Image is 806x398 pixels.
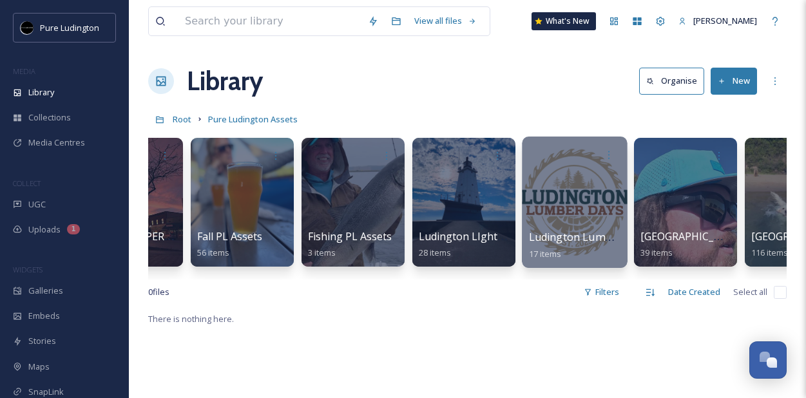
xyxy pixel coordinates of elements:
[662,280,727,305] div: Date Created
[40,22,99,33] span: Pure Ludington
[308,247,336,258] span: 3 items
[639,68,704,94] button: Organise
[197,247,229,258] span: 56 items
[13,178,41,188] span: COLLECT
[577,280,626,305] div: Filters
[86,231,258,258] a: Downtown [PERSON_NAME] Assets
[640,229,793,243] span: [GEOGRAPHIC_DATA] PL Assets
[28,86,54,99] span: Library
[148,313,234,325] span: There is nothing here.
[639,68,711,94] a: Organise
[173,111,191,127] a: Root
[28,111,71,124] span: Collections
[733,286,767,298] span: Select all
[208,111,298,127] a: Pure Ludington Assets
[197,231,262,258] a: Fall PL Assets56 items
[693,15,757,26] span: [PERSON_NAME]
[529,247,562,259] span: 17 items
[21,21,34,34] img: pureludingtonF-2.png
[28,386,64,398] span: SnapLink
[419,229,582,243] span: Ludington LIghthouses PL Assets
[28,223,61,236] span: Uploads
[13,66,35,76] span: MEDIA
[640,247,673,258] span: 39 items
[67,224,80,234] div: 1
[28,335,56,347] span: Stories
[148,286,169,298] span: 0 file s
[529,230,698,244] span: Ludington Lumber Days PL Assets
[532,12,596,30] a: What's New
[408,8,483,33] a: View all files
[187,62,263,100] a: Library
[419,247,451,258] span: 28 items
[640,231,793,258] a: [GEOGRAPHIC_DATA] PL Assets39 items
[28,285,63,297] span: Galleries
[178,7,361,35] input: Search your library
[13,265,43,274] span: WIDGETS
[86,229,258,243] span: Downtown [PERSON_NAME] Assets
[749,341,787,379] button: Open Chat
[28,137,85,149] span: Media Centres
[751,247,788,258] span: 116 items
[28,198,46,211] span: UGC
[197,229,262,243] span: Fall PL Assets
[308,229,392,243] span: Fishing PL Assets
[173,113,191,125] span: Root
[672,8,763,33] a: [PERSON_NAME]
[308,231,392,258] a: Fishing PL Assets3 items
[711,68,757,94] button: New
[208,113,298,125] span: Pure Ludington Assets
[28,361,50,373] span: Maps
[419,231,582,258] a: Ludington LIghthouses PL Assets28 items
[28,310,60,322] span: Embeds
[529,231,698,260] a: Ludington Lumber Days PL Assets17 items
